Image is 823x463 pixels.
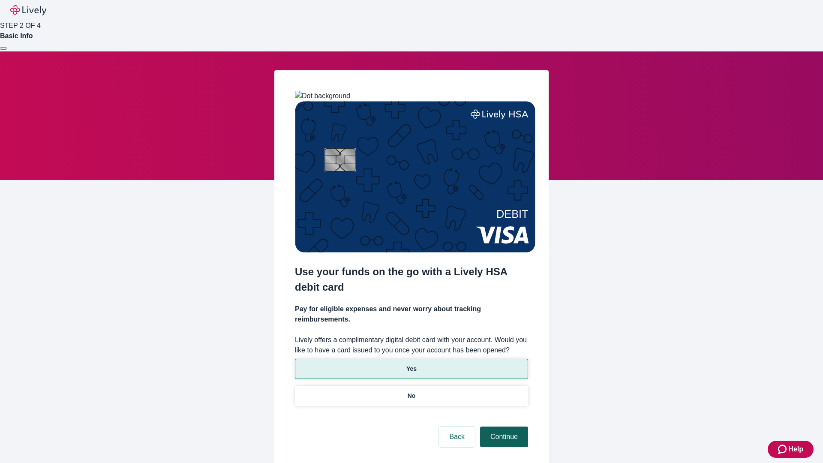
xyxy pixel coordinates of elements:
[408,391,416,400] p: No
[439,427,475,447] button: Back
[788,444,803,454] span: Help
[295,359,528,379] button: Yes
[768,441,814,458] button: Zendesk support iconHelp
[295,386,528,406] button: No
[480,427,528,447] button: Continue
[295,101,535,253] img: Debit card
[295,304,528,325] h4: Pay for eligible expenses and never worry about tracking reimbursements.
[295,91,350,101] img: Dot background
[295,335,528,355] label: Lively offers a complimentary digital debit card with your account. Would you like to have a card...
[778,444,788,454] svg: Zendesk support icon
[295,264,528,295] h2: Use your funds on the go with a Lively HSA debit card
[10,5,46,15] img: Lively
[406,364,417,373] p: Yes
